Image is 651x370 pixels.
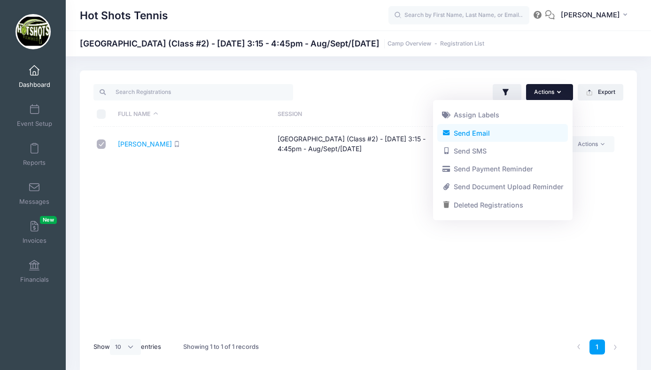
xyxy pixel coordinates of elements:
[432,102,485,127] th: Paid: activate to sort column ascending
[23,159,46,167] span: Reports
[12,216,57,249] a: InvoicesNew
[555,5,637,26] button: [PERSON_NAME]
[440,40,484,47] a: Registration List
[183,336,259,358] div: Showing 1 to 1 of 1 records
[388,6,529,25] input: Search by First Name, Last Name, or Email...
[561,10,620,20] span: [PERSON_NAME]
[526,84,573,100] button: Actions
[437,142,568,160] a: Send SMS
[40,216,57,224] span: New
[93,84,293,100] input: Search Registrations
[273,127,432,162] td: [GEOGRAPHIC_DATA] (Class #2) - [DATE] 3:15 - 4:45pm - Aug/Sept/[DATE]
[80,5,168,26] h1: Hot Shots Tennis
[387,40,431,47] a: Camp Overview
[174,141,180,147] i: SMS enabled
[19,198,49,206] span: Messages
[12,177,57,210] a: Messages
[437,160,568,178] a: Send Payment Reminder
[118,140,172,148] a: [PERSON_NAME]
[114,102,273,127] th: Full Name: activate to sort column descending
[110,339,141,355] select: Showentries
[93,339,161,355] label: Show entries
[589,339,605,355] a: 1
[17,120,52,128] span: Event Setup
[12,138,57,171] a: Reports
[23,237,46,245] span: Invoices
[19,81,50,89] span: Dashboard
[437,196,568,214] a: Deleted Registrations
[578,84,623,100] button: Export
[15,14,51,49] img: Hot Shots Tennis
[437,178,568,196] a: Send Document Upload Reminder
[437,124,568,142] a: Send Email
[12,99,57,132] a: Event Setup
[437,106,568,124] a: Assign Labels
[20,276,49,284] span: Financials
[569,136,614,152] a: Actions
[12,255,57,288] a: Financials
[273,102,432,127] th: Session: activate to sort column ascending
[80,39,484,48] h1: [GEOGRAPHIC_DATA] (Class #2) - [DATE] 3:15 - 4:45pm - Aug/Sept/[DATE]
[12,60,57,93] a: Dashboard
